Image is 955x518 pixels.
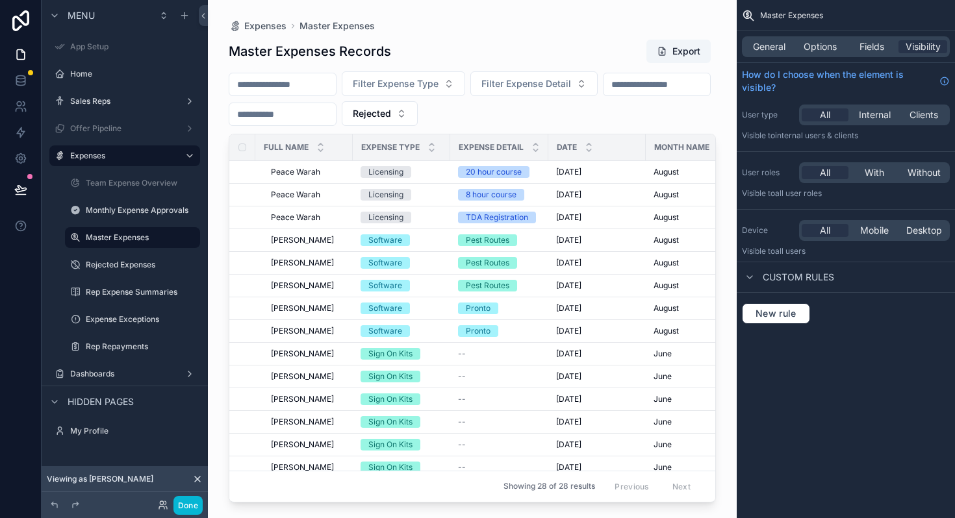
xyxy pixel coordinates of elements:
a: Software [361,302,442,314]
span: Menu [68,9,95,22]
div: 8 hour course [466,189,516,201]
span: [PERSON_NAME] [271,326,334,336]
span: Fields [860,40,884,53]
a: -- [458,417,541,427]
a: August [654,326,735,336]
a: Licensing [361,166,442,178]
a: [PERSON_NAME] [271,349,345,359]
div: Sign On Kits [368,348,413,360]
span: Showing 28 of 28 results [503,482,595,492]
span: Internal users & clients [775,130,858,140]
a: [DATE] [556,439,638,450]
label: Expense Exceptions [86,314,197,325]
span: June [654,462,672,473]
a: June [654,371,735,382]
span: June [654,349,672,359]
a: Expense Exceptions [65,309,200,330]
div: 20 hour course [466,166,522,178]
a: Software [361,325,442,337]
span: June [654,417,672,427]
a: Expenses [49,145,200,166]
div: Pest Routes [466,280,509,291]
div: Licensing [368,166,403,178]
a: [PERSON_NAME] [271,303,345,314]
div: Sign On Kits [368,393,413,405]
span: all users [775,246,806,256]
span: -- [458,394,466,404]
span: Peace Warah [271,190,320,200]
a: August [654,258,735,268]
a: Home [49,64,200,84]
div: Pest Routes [466,257,509,269]
span: [DATE] [556,371,581,382]
span: [PERSON_NAME] [271,439,334,450]
span: [PERSON_NAME] [271,394,334,404]
a: Expenses [229,19,286,32]
p: Visible to [742,188,950,199]
button: Select Button [470,71,598,96]
span: New rule [750,308,802,319]
span: [DATE] [556,349,581,359]
a: [DATE] [556,280,638,291]
span: [DATE] [556,394,581,404]
span: All [820,108,830,121]
a: [PERSON_NAME] [271,326,345,336]
span: Full Name [264,142,309,153]
label: Sales Reps [70,96,179,106]
a: [PERSON_NAME] [271,235,345,245]
div: Sign On Kits [368,439,413,450]
span: [PERSON_NAME] [271,303,334,314]
span: -- [458,371,466,382]
a: Software [361,257,442,269]
span: -- [458,349,466,359]
div: Software [368,257,402,269]
span: August [654,167,679,177]
span: [PERSON_NAME] [271,349,334,359]
span: [DATE] [556,212,581,223]
span: Master Expenses [760,10,823,21]
button: Select Button [342,101,418,126]
a: [DATE] [556,326,638,336]
a: June [654,349,735,359]
a: Licensing [361,189,442,201]
span: [PERSON_NAME] [271,462,334,473]
span: With [865,166,884,179]
a: Master Expenses [65,227,200,248]
a: [DATE] [556,212,638,223]
label: Home [70,69,197,79]
span: Expense Type [361,142,420,153]
span: [DATE] [556,303,581,314]
span: [DATE] [556,190,581,200]
a: [DATE] [556,349,638,359]
button: Done [173,496,203,515]
span: Internal [859,108,891,121]
a: [DATE] [556,371,638,382]
a: My Profile [49,421,200,441]
span: August [654,303,679,314]
span: How do I choose when the element is visible? [742,68,934,94]
a: June [654,462,735,473]
a: Software [361,280,442,291]
label: Rejected Expenses [86,260,197,270]
a: 8 hour course [458,189,541,201]
a: [DATE] [556,394,638,404]
label: My Profile [70,426,197,436]
span: June [654,371,672,382]
a: [PERSON_NAME] [271,371,345,382]
a: June [654,394,735,404]
button: Export [646,40,711,63]
span: August [654,326,679,336]
div: Pronto [466,325,490,337]
span: -- [458,439,466,450]
a: Software [361,234,442,246]
a: -- [458,394,541,404]
div: TDA Registration [466,212,528,223]
span: Rejected [353,107,391,120]
a: [PERSON_NAME] [271,258,345,268]
a: June [654,439,735,450]
label: Team Expense Overview [86,178,197,188]
label: Device [742,225,794,236]
span: -- [458,462,466,473]
span: Clients [910,108,938,121]
label: User type [742,110,794,120]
